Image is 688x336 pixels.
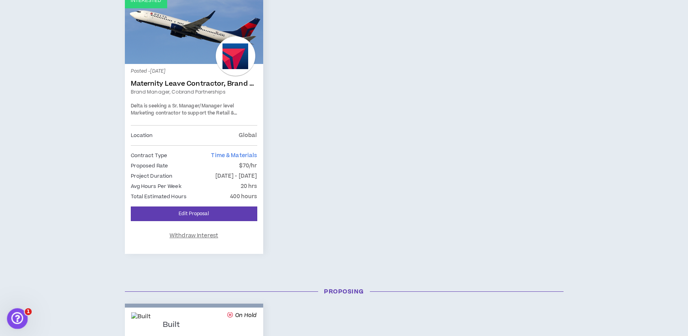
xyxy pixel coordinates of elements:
p: Active 2h ago [38,10,74,18]
p: Total Estimated Hours [131,192,187,201]
p: Location [131,131,153,140]
button: Gif picker [25,259,31,265]
a: Maternity Leave Contractor, Brand Marketing Manager (Cobrand Partnerships) [131,80,257,88]
div: Thanks for the update, [PERSON_NAME]! It sounds like I didn't make the cut to round 1 of intervie... [35,193,145,232]
p: Contract Type [131,151,168,160]
div: Profile image for Gabriella [34,116,41,124]
div: Gabriella says… [6,133,152,188]
button: go back [5,3,20,18]
div: Gabriella says… [6,115,152,133]
iframe: Intercom live chat [7,308,28,329]
p: Posted - [DATE] [131,68,257,75]
button: Upload attachment [38,259,44,265]
p: Project Duration [131,172,173,180]
div: Hi [PERSON_NAME], I just checked in with the client lead for this role and they said they are in ... [6,133,130,174]
span: Delta is seeking a Sr. Manager/Manager level Marketing contractor to support the Retail & Perform... [131,103,248,137]
div: Close [139,3,153,17]
p: Built [163,321,180,330]
p: Proposed Rate [131,161,168,170]
div: Hi, there - I wanted to follow up on the maternity leave position available for Delta. Is there a... [35,50,145,104]
p: $70/hr [239,161,257,170]
span: Withdraw Interest [170,232,218,240]
div: Hi [PERSON_NAME], I just checked in with the client lead for this role and they said they are in ... [13,138,123,169]
p: Avg Hours Per Week [131,182,181,191]
a: Brand Manager, Cobrand Partnerships [131,88,257,96]
div: Profile image for Gabriella [23,4,35,17]
button: Emoji picker [12,259,19,265]
p: 20 hrs [241,182,257,191]
div: Gabriella • 1h ago [13,176,57,180]
p: 400 hours [230,192,257,201]
p: Global [239,131,257,140]
p: [DATE] - [DATE] [215,172,257,180]
span: Time & Materials [211,152,257,160]
div: joined the conversation [44,117,124,124]
h1: Gabriella [38,4,66,10]
h3: Proposing [119,287,569,296]
div: Thanks for the update, [PERSON_NAME]! It sounds like I didn't make the cut to round 1 of intervie... [28,188,152,237]
button: Home [124,3,139,18]
a: Edit Proposal [131,206,257,221]
b: Gabriella [44,118,68,123]
div: Katie says… [6,45,152,115]
span: 1 [25,308,32,315]
button: Withdraw Interest [131,227,257,244]
div: Hi, there - I wanted to follow up on the maternity leave position available for Delta. Is there a... [28,45,152,109]
button: Send a message… [136,255,148,268]
button: Start recording [50,259,57,265]
div: Katie says… [6,188,152,246]
textarea: Message… [7,242,151,255]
